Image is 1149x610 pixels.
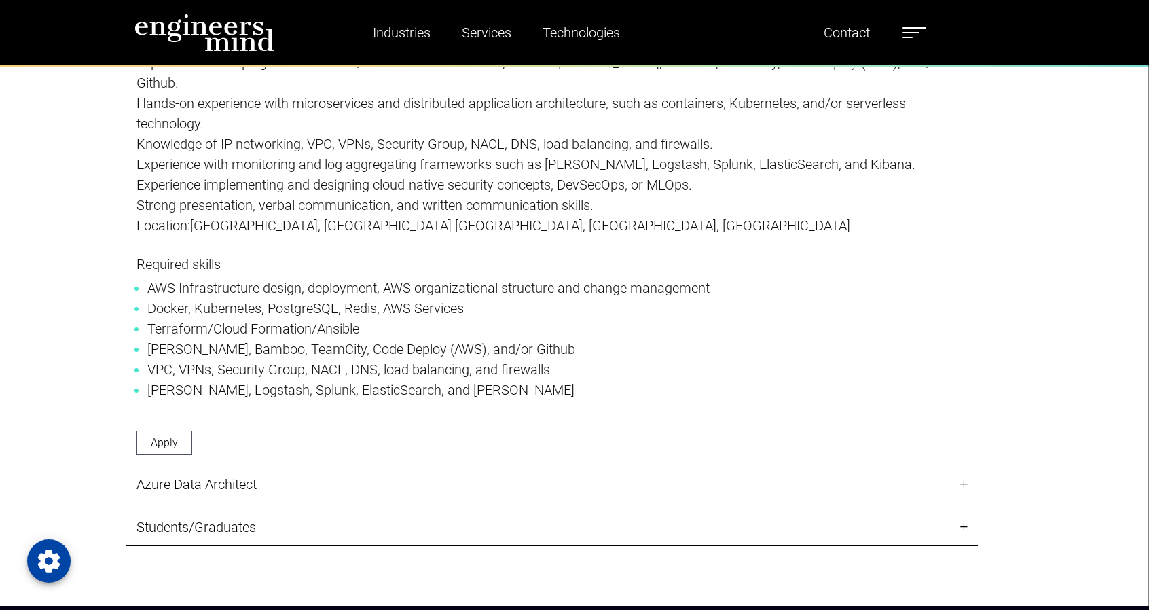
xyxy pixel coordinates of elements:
[136,93,968,134] p: Hands-on experience with microservices and distributed application architecture, such as containe...
[136,154,968,175] p: Experience with monitoring and log aggregating frameworks such as [PERSON_NAME], Logstash, Splunk...
[126,466,978,503] a: Azure Data Architect
[367,17,436,48] a: Industries
[147,339,957,359] li: [PERSON_NAME], Bamboo, TeamCity, Code Deploy (AWS), and/or Github
[136,134,968,154] p: Knowledge of IP networking, VPC, VPNs, Security Group, NACL, DNS, load balancing, and firewalls.
[136,256,968,272] h5: Required skills
[136,195,968,215] p: Strong presentation, verbal communication, and written communication skills.
[147,298,957,319] li: Docker, Kubernetes, PostgreSQL, Redis, AWS Services
[537,17,625,48] a: Technologies
[147,359,957,380] li: VPC, VPNs, Security Group, NACL, DNS, load balancing, and firewalls
[147,278,957,298] li: AWS Infrastructure design, deployment, AWS organizational structure and change management
[136,431,192,455] a: Apply
[136,52,968,93] p: Experience developing cloud-native CI/CD workflows and tools, such as [PERSON_NAME], Bamboo, Team...
[134,14,274,52] img: logo
[818,17,875,48] a: Contact
[456,17,517,48] a: Services
[126,509,978,546] a: Students/Graduates
[136,215,968,236] p: Location:[GEOGRAPHIC_DATA], [GEOGRAPHIC_DATA] [GEOGRAPHIC_DATA], [GEOGRAPHIC_DATA], [GEOGRAPHIC_D...
[147,380,957,400] li: [PERSON_NAME], Logstash, Splunk, ElasticSearch, and [PERSON_NAME]
[136,175,968,195] p: Experience implementing and designing cloud-native security concepts, DevSecOps, or MLOps.
[147,319,957,339] li: Terraform/Cloud Formation/Ansible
